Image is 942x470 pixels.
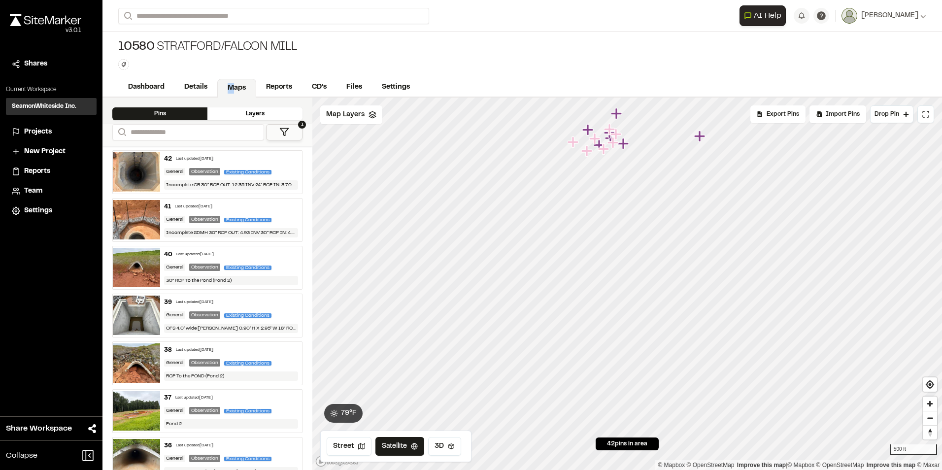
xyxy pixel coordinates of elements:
[341,408,357,419] span: 79 ° F
[861,10,918,21] span: [PERSON_NAME]
[12,166,91,177] a: Reports
[327,437,371,456] button: Street
[372,78,420,97] a: Settings
[164,155,172,164] div: 42
[189,407,220,414] div: Observation
[767,110,799,119] span: Export Pins
[113,248,160,287] img: file
[189,455,220,462] div: Observation
[266,124,303,140] button: 1
[189,311,220,319] div: Observation
[224,313,271,318] span: Existing Conditions
[164,455,185,462] div: General
[568,136,580,149] div: Map marker
[611,107,624,120] div: Map marker
[24,127,52,137] span: Projects
[224,218,271,222] span: Existing Conditions
[12,205,91,216] a: Settings
[10,14,81,26] img: rebrand.png
[164,264,185,271] div: General
[826,110,860,119] span: Import Pins
[175,395,213,401] div: Last updated [DATE]
[176,443,213,449] div: Last updated [DATE]
[113,343,160,383] img: file
[658,460,940,470] div: |
[224,409,271,413] span: Existing Conditions
[24,59,47,69] span: Shares
[315,456,359,467] a: Mapbox logo
[6,450,37,462] span: Collapse
[164,202,171,211] div: 41
[375,437,424,456] button: Satellite
[604,123,617,136] div: Map marker
[164,419,298,429] div: Pond 2
[189,168,220,175] div: Observation
[164,407,185,414] div: General
[923,426,937,439] span: Reset bearing to north
[24,146,66,157] span: New Project
[607,136,620,149] div: Map marker
[176,347,213,353] div: Last updated [DATE]
[787,462,814,469] a: Mapbox
[610,128,623,141] div: Map marker
[326,109,365,120] span: Map Layers
[113,391,160,431] img: file
[118,39,297,55] div: Stratford/falcon mill
[687,462,735,469] a: OpenStreetMap
[112,124,130,140] button: Search
[598,143,611,156] div: Map marker
[604,127,617,139] div: Map marker
[816,462,864,469] a: OpenStreetMap
[118,59,129,70] button: Edit Tags
[618,137,631,150] div: Map marker
[582,124,595,136] div: Map marker
[589,133,602,145] div: Map marker
[841,8,857,24] img: User
[113,296,160,335] img: file
[658,462,685,469] a: Mapbox
[224,361,271,366] span: Existing Conditions
[24,166,50,177] span: Reports
[6,423,72,435] span: Share Workspace
[336,78,372,97] a: Files
[224,170,271,174] span: Existing Conditions
[302,78,336,97] a: CD's
[923,377,937,392] button: Find my location
[164,228,298,237] div: Incomplete SDMH 30” RCP OUT: 4.93 INV 30” RCP IN: 4.91 INV (Pond 2)
[754,10,781,22] span: AI Help
[923,411,937,425] button: Zoom out
[24,205,52,216] span: Settings
[113,200,160,239] img: file
[224,266,271,270] span: Existing Conditions
[176,300,213,305] div: Last updated [DATE]
[750,105,806,123] div: No pins available to export
[923,397,937,411] button: Zoom in
[875,110,899,119] span: Drop Pin
[174,78,217,97] a: Details
[113,152,160,192] img: file
[740,5,786,26] button: Open AI Assistant
[890,444,937,455] div: 500 ft
[164,276,298,285] div: 30” RCP To the Pond (Pond 2)
[176,252,214,258] div: Last updated [DATE]
[10,26,81,35] div: Oh geez...please don't...
[12,146,91,157] a: New Project
[256,78,302,97] a: Reports
[298,121,306,129] span: 1
[112,107,207,120] div: Pins
[164,324,298,333] div: OFS 4.0’ wide [PERSON_NAME] 0.90’ H X 2.95’ W 18” RCP IE-5.36’ 6” PVC IE- 4.45’ (that invert is t...
[118,8,136,24] button: Search
[118,78,174,97] a: Dashboard
[164,216,185,223] div: General
[809,105,866,123] div: Import Pins into your project
[12,127,91,137] a: Projects
[164,168,185,175] div: General
[164,298,172,307] div: 39
[870,105,913,123] button: Drop Pin
[164,180,298,190] div: Incomplete CB 30” RCP OUT: 12.35 INV 24” RCP IN: 3.70 INV (Pond 2)
[164,371,298,381] div: RCP To the POND (Pond 2)
[164,346,172,355] div: 38
[917,462,940,469] a: Maxar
